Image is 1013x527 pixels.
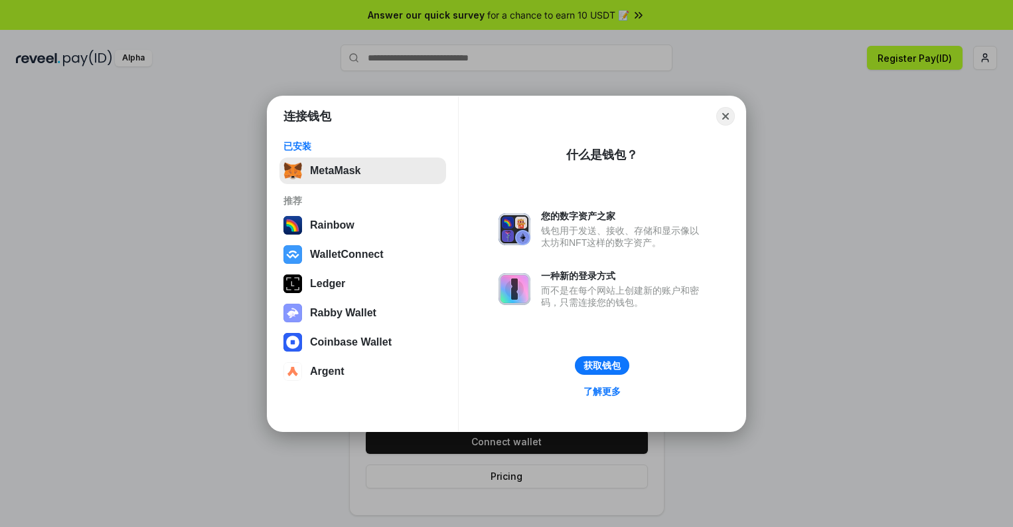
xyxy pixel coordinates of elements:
img: svg+xml,%3Csvg%20width%3D%2228%22%20height%3D%2228%22%20viewBox%3D%220%200%2028%2028%22%20fill%3D... [283,333,302,352]
button: Ledger [279,270,446,297]
div: 一种新的登录方式 [541,270,706,282]
div: 钱包用于发送、接收、存储和显示像以太坊和NFT这样的数字资产。 [541,225,706,249]
button: 获取钱包 [575,356,629,375]
img: svg+xml,%3Csvg%20width%3D%22120%22%20height%3D%22120%22%20viewBox%3D%220%200%20120%20120%22%20fil... [283,216,302,235]
div: 而不是在每个网站上创建新的账户和密码，只需连接您的钱包。 [541,284,706,308]
div: Rabby Wallet [310,307,376,319]
img: svg+xml,%3Csvg%20xmlns%3D%22http%3A%2F%2Fwww.w3.org%2F2000%2Fsvg%22%20fill%3D%22none%22%20viewBox... [499,273,530,305]
button: Rabby Wallet [279,300,446,326]
div: Ledger [310,278,345,290]
button: Close [716,107,735,126]
img: svg+xml,%3Csvg%20width%3D%2228%22%20height%3D%2228%22%20viewBox%3D%220%200%2028%2028%22%20fill%3D... [283,362,302,381]
img: svg+xml,%3Csvg%20fill%3D%22none%22%20height%3D%2233%22%20viewBox%3D%220%200%2035%2033%22%20width%... [283,161,302,180]
div: 您的数字资产之家 [541,210,706,222]
a: 了解更多 [576,383,629,400]
button: Argent [279,358,446,385]
div: 了解更多 [584,385,621,397]
img: svg+xml,%3Csvg%20xmlns%3D%22http%3A%2F%2Fwww.w3.org%2F2000%2Fsvg%22%20fill%3D%22none%22%20viewBox... [283,304,302,322]
div: Coinbase Wallet [310,336,392,348]
button: Rainbow [279,212,446,239]
button: MetaMask [279,158,446,184]
div: MetaMask [310,165,360,177]
div: WalletConnect [310,249,384,261]
div: Rainbow [310,219,354,231]
div: 推荐 [283,195,442,207]
img: svg+xml,%3Csvg%20xmlns%3D%22http%3A%2F%2Fwww.w3.org%2F2000%2Fsvg%22%20width%3D%2228%22%20height%3... [283,274,302,293]
button: WalletConnect [279,241,446,268]
button: Coinbase Wallet [279,329,446,356]
div: 已安装 [283,140,442,152]
div: 获取钱包 [584,360,621,371]
img: svg+xml,%3Csvg%20width%3D%2228%22%20height%3D%2228%22%20viewBox%3D%220%200%2028%2028%22%20fill%3D... [283,245,302,264]
img: svg+xml,%3Csvg%20xmlns%3D%22http%3A%2F%2Fwww.w3.org%2F2000%2Fsvg%22%20fill%3D%22none%22%20viewBox... [499,213,530,245]
h1: 连接钱包 [283,108,331,124]
div: 什么是钱包？ [566,147,638,163]
div: Argent [310,366,345,377]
